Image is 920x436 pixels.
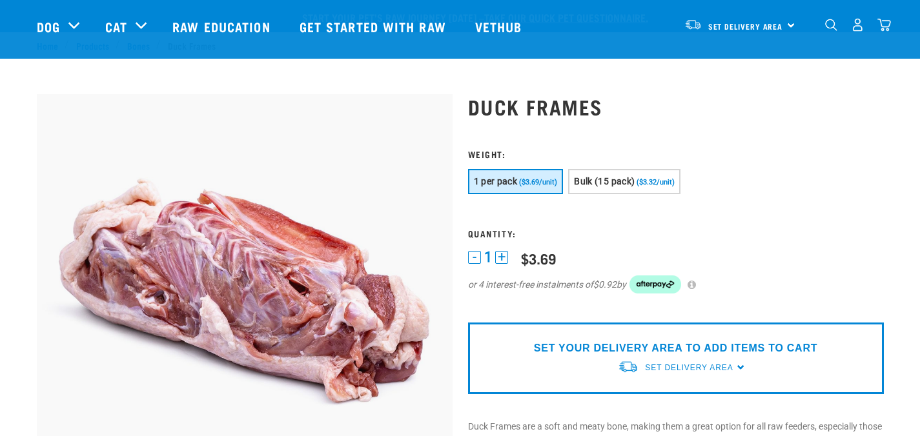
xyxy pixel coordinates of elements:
[593,278,617,292] span: $0.92
[468,251,481,264] button: -
[629,275,681,293] img: Afterpay
[851,18,864,32] img: user.png
[287,1,462,52] a: Get started with Raw
[495,251,508,264] button: +
[645,363,733,372] span: Set Delivery Area
[468,95,884,118] h1: Duck Frames
[534,341,817,356] p: SET YOUR DELIVERY AREA TO ADD ITEMS TO CART
[684,19,702,30] img: van-moving.png
[568,169,680,194] button: Bulk (15 pack) ($3.32/unit)
[519,178,557,186] span: ($3.69/unit)
[159,1,286,52] a: Raw Education
[637,178,675,186] span: ($3.32/unit)
[468,169,564,194] button: 1 per pack ($3.69/unit)
[825,19,837,31] img: home-icon-1@2x.png
[484,250,492,264] span: 1
[462,1,538,52] a: Vethub
[574,176,635,186] span: Bulk (15 pack)
[618,360,639,373] img: van-moving.png
[37,17,60,36] a: Dog
[474,176,518,186] span: 1 per pack
[708,24,783,28] span: Set Delivery Area
[521,250,556,266] div: $3.69
[468,149,884,159] h3: Weight:
[105,17,127,36] a: Cat
[877,18,891,32] img: home-icon@2x.png
[468,275,884,293] div: or 4 interest-free instalments of by
[468,228,884,238] h3: Quantity:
